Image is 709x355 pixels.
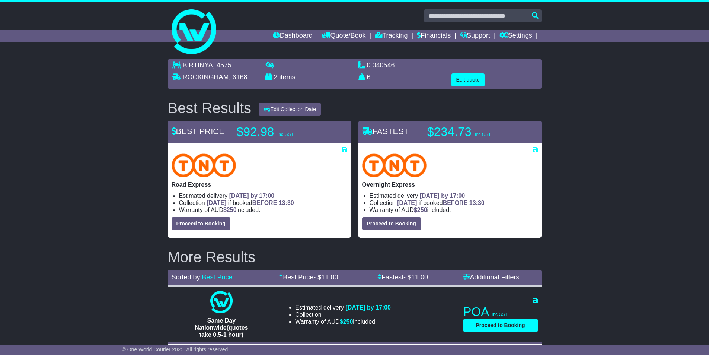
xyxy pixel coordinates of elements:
[463,304,538,319] p: POA
[420,193,465,199] span: [DATE] by 17:00
[370,199,538,206] li: Collection
[202,273,233,281] a: Best Price
[179,199,347,206] li: Collection
[278,132,294,137] span: inc GST
[252,200,277,206] span: BEFORE
[168,249,542,265] h2: More Results
[492,312,508,317] span: inc GST
[279,273,338,281] a: Best Price- $11.00
[463,273,520,281] a: Additional Filters
[172,181,347,188] p: Road Express
[295,304,391,311] li: Estimated delivery
[460,30,490,42] a: Support
[345,304,391,311] span: [DATE] by 17:00
[377,273,428,281] a: Fastest- $11.00
[172,217,230,230] button: Proceed to Booking
[273,30,313,42] a: Dashboard
[397,200,484,206] span: if booked
[375,30,408,42] a: Tracking
[451,73,485,86] button: Edit quote
[295,311,391,318] li: Collection
[362,217,421,230] button: Proceed to Booking
[213,61,231,69] span: , 4575
[343,318,353,325] span: 250
[427,124,520,139] p: $234.73
[207,200,226,206] span: [DATE]
[362,153,427,177] img: TNT Domestic: Overnight Express
[259,103,321,116] button: Edit Collection Date
[475,132,491,137] span: inc GST
[367,61,395,69] span: 0.040546
[443,200,468,206] span: BEFORE
[414,207,427,213] span: $
[122,346,230,352] span: © One World Courier 2025. All rights reserved.
[229,193,275,199] span: [DATE] by 17:00
[207,200,294,206] span: if booked
[227,207,237,213] span: 250
[313,273,338,281] span: - $
[417,207,427,213] span: 250
[322,30,365,42] a: Quote/Book
[362,127,409,136] span: FASTEST
[183,61,213,69] span: BIRTINYA
[172,127,224,136] span: BEST PRICE
[223,207,237,213] span: $
[274,73,278,81] span: 2
[397,200,417,206] span: [DATE]
[362,181,538,188] p: Overnight Express
[370,206,538,213] li: Warranty of AUD included.
[195,317,248,338] span: Same Day Nationwide(quotes take 0.5-1 hour)
[172,273,200,281] span: Sorted by
[469,200,485,206] span: 13:30
[411,273,428,281] span: 11.00
[179,206,347,213] li: Warranty of AUD included.
[367,73,371,81] span: 6
[210,291,233,313] img: One World Courier: Same Day Nationwide(quotes take 0.5-1 hour)
[172,153,236,177] img: TNT Domestic: Road Express
[229,73,247,81] span: , 6168
[321,273,338,281] span: 11.00
[179,192,347,199] li: Estimated delivery
[403,273,428,281] span: - $
[237,124,330,139] p: $92.98
[183,73,229,81] span: ROCKINGHAM
[370,192,538,199] li: Estimated delivery
[340,318,353,325] span: $
[164,100,255,116] div: Best Results
[295,318,391,325] li: Warranty of AUD included.
[499,30,532,42] a: Settings
[280,73,296,81] span: items
[279,200,294,206] span: 13:30
[463,319,538,332] button: Proceed to Booking
[417,30,451,42] a: Financials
